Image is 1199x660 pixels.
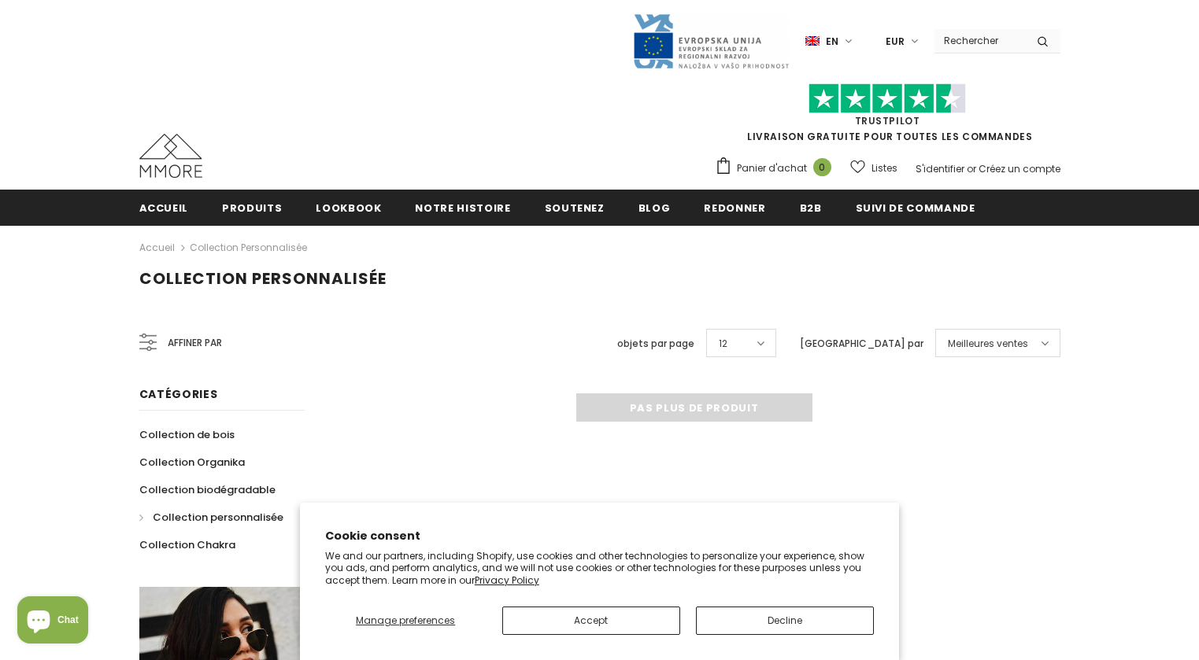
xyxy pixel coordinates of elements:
a: Panier d'achat 0 [715,157,839,180]
span: en [826,34,838,50]
input: Search Site [934,29,1025,52]
span: Accueil [139,201,189,216]
span: Manage preferences [356,614,455,627]
span: EUR [886,34,905,50]
a: Lookbook [316,190,381,225]
a: Collection Chakra [139,531,235,559]
span: Listes [871,160,897,176]
span: B2B [800,201,822,216]
a: Collection de bois [139,421,235,448]
a: Accueil [139,238,175,257]
a: Suivi de commande [856,190,975,225]
a: Collection biodégradable [139,476,276,503]
button: Manage preferences [325,607,487,635]
a: soutenez [545,190,605,225]
span: or [967,162,976,175]
span: Collection Chakra [139,537,235,552]
a: Accueil [139,190,189,225]
span: Collection de bois [139,427,235,442]
span: Suivi de commande [856,201,975,216]
span: Produits [222,201,282,216]
inbox-online-store-chat: Shopify online store chat [13,596,93,647]
span: Panier d'achat [737,160,807,176]
a: Notre histoire [415,190,510,225]
span: Blog [638,201,671,216]
span: LIVRAISON GRATUITE POUR TOUTES LES COMMANDES [715,90,1060,143]
a: TrustPilot [855,114,920,127]
span: 0 [813,158,831,176]
a: Collection personnalisée [139,503,283,531]
a: S'identifier [916,162,964,175]
a: Produits [222,190,282,225]
a: Javni Razpis [632,34,790,47]
a: Privacy Policy [475,573,539,587]
a: Collection Organika [139,448,245,476]
button: Accept [502,607,680,635]
img: Faites confiance aux étoiles pilotes [809,83,966,114]
button: Decline [696,607,874,635]
span: Lookbook [316,201,381,216]
label: objets par page [617,336,694,352]
span: Collection personnalisée [139,267,387,289]
span: Collection personnalisée [153,510,283,525]
span: Affiner par [168,334,222,352]
img: i-lang-1.png [805,35,820,48]
span: Notre histoire [415,201,510,216]
span: Collection biodégradable [139,482,276,497]
a: Redonner [704,190,765,225]
span: Collection Organika [139,455,245,470]
span: Catégories [139,386,218,402]
span: 12 [719,336,727,352]
img: Javni Razpis [632,13,790,70]
a: Créez un compte [979,162,1060,175]
img: Cas MMORE [139,134,202,178]
span: soutenez [545,201,605,216]
h2: Cookie consent [325,528,875,544]
label: [GEOGRAPHIC_DATA] par [800,336,923,352]
a: B2B [800,190,822,225]
span: Redonner [704,201,765,216]
p: We and our partners, including Shopify, use cookies and other technologies to personalize your ex... [325,550,875,587]
a: Blog [638,190,671,225]
a: Listes [850,154,897,182]
span: Meilleures ventes [948,336,1028,352]
a: Collection personnalisée [190,241,307,254]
